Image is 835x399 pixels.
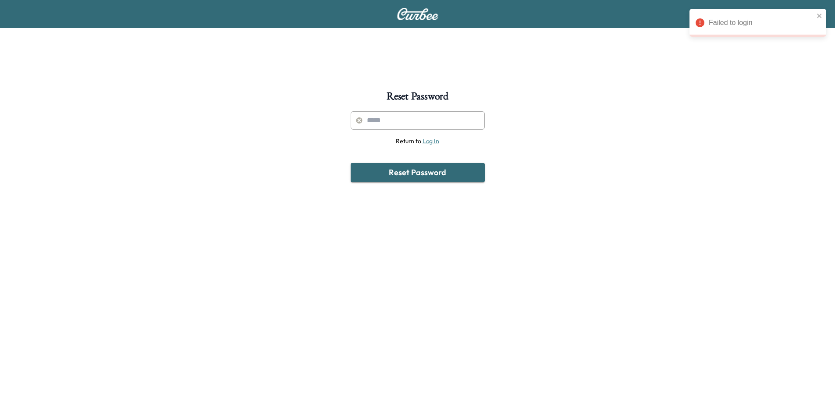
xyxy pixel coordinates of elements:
[397,8,439,20] img: Curbee Logo
[351,163,485,182] button: Reset Password
[396,137,439,145] span: Return to
[387,91,448,106] h1: Reset Password
[709,18,814,28] div: Failed to login
[817,12,823,19] button: close
[423,137,439,145] a: Log In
